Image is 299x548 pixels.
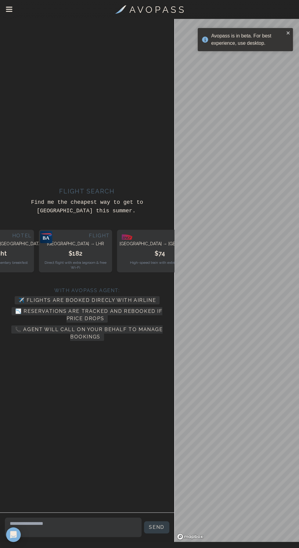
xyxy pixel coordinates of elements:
div: Avopass is in beta. For best experience, use desktop. [211,32,284,47]
div: Flight [41,232,110,239]
div: Find me the cheapest way to get to [GEOGRAPHIC_DATA] this summer. [5,198,169,215]
span: [GEOGRAPHIC_DATA] [47,241,89,246]
img: Voyista Logo [115,5,126,14]
span: With Avopass Agent: [54,288,120,293]
div: $182 [41,249,110,258]
img: BA [40,231,52,243]
span: → [90,241,95,246]
a: Mapbox homepage [177,533,204,540]
h3: A V O P A S S [129,3,184,16]
div: $74 [120,249,200,258]
span: [GEOGRAPHIC_DATA] [168,241,211,246]
span: ✈️ Flights are booked direcly with airline [15,296,160,304]
span: → [163,241,167,246]
span: LHR [96,241,104,246]
span: [GEOGRAPHIC_DATA] [120,241,162,246]
div: Direct flight with extra legroom & free Wi-Fi [41,260,110,270]
div: Open Intercom Messenger [6,527,21,542]
a: A V O P A S S [115,3,184,16]
span: 📉 Reservations are tracked and rebooked if price drops [12,307,162,323]
img: TGV INOUI [118,231,136,243]
div: Train [120,232,200,239]
button: SEND [144,521,169,533]
button: close [286,30,290,35]
div: Flight Search [59,187,115,196]
button: Drawer Menu [2,2,17,17]
span: 📞 Agent will call on your behalf to manage bookings [11,325,163,341]
div: High-speed train with extra legroom [120,260,200,265]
